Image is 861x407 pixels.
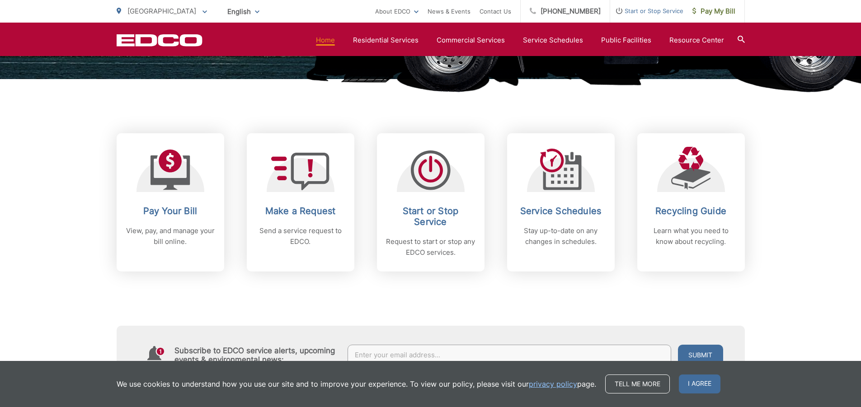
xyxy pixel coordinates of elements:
a: Home [316,35,335,46]
h2: Recycling Guide [646,206,736,216]
a: Pay Your Bill View, pay, and manage your bill online. [117,133,224,271]
a: Public Facilities [601,35,651,46]
a: News & Events [428,6,470,17]
a: Service Schedules Stay up-to-date on any changes in schedules. [507,133,615,271]
p: Send a service request to EDCO. [256,225,345,247]
h2: Start or Stop Service [386,206,475,227]
span: Pay My Bill [692,6,735,17]
p: We use cookies to understand how you use our site and to improve your experience. To view our pol... [117,379,596,389]
a: Service Schedules [523,35,583,46]
button: Submit [678,345,723,365]
a: Residential Services [353,35,419,46]
p: Learn what you need to know about recycling. [646,225,736,247]
h2: Service Schedules [516,206,606,216]
p: Request to start or stop any EDCO services. [386,236,475,258]
input: Enter your email address... [348,345,671,365]
a: Make a Request Send a service request to EDCO. [247,133,354,271]
span: English [221,4,266,19]
a: About EDCO [375,6,419,17]
a: Tell me more [605,374,670,393]
a: Recycling Guide Learn what you need to know about recycling. [637,133,745,271]
a: EDCD logo. Return to the homepage. [117,34,202,47]
p: Stay up-to-date on any changes in schedules. [516,225,606,247]
h4: Subscribe to EDCO service alerts, upcoming events & environmental news: [174,346,339,364]
a: Resource Center [669,35,724,46]
a: privacy policy [529,379,577,389]
h2: Pay Your Bill [126,206,215,216]
span: I agree [679,374,720,393]
p: View, pay, and manage your bill online. [126,225,215,247]
a: Contact Us [480,6,511,17]
h2: Make a Request [256,206,345,216]
span: [GEOGRAPHIC_DATA] [127,7,196,15]
a: Commercial Services [437,35,505,46]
